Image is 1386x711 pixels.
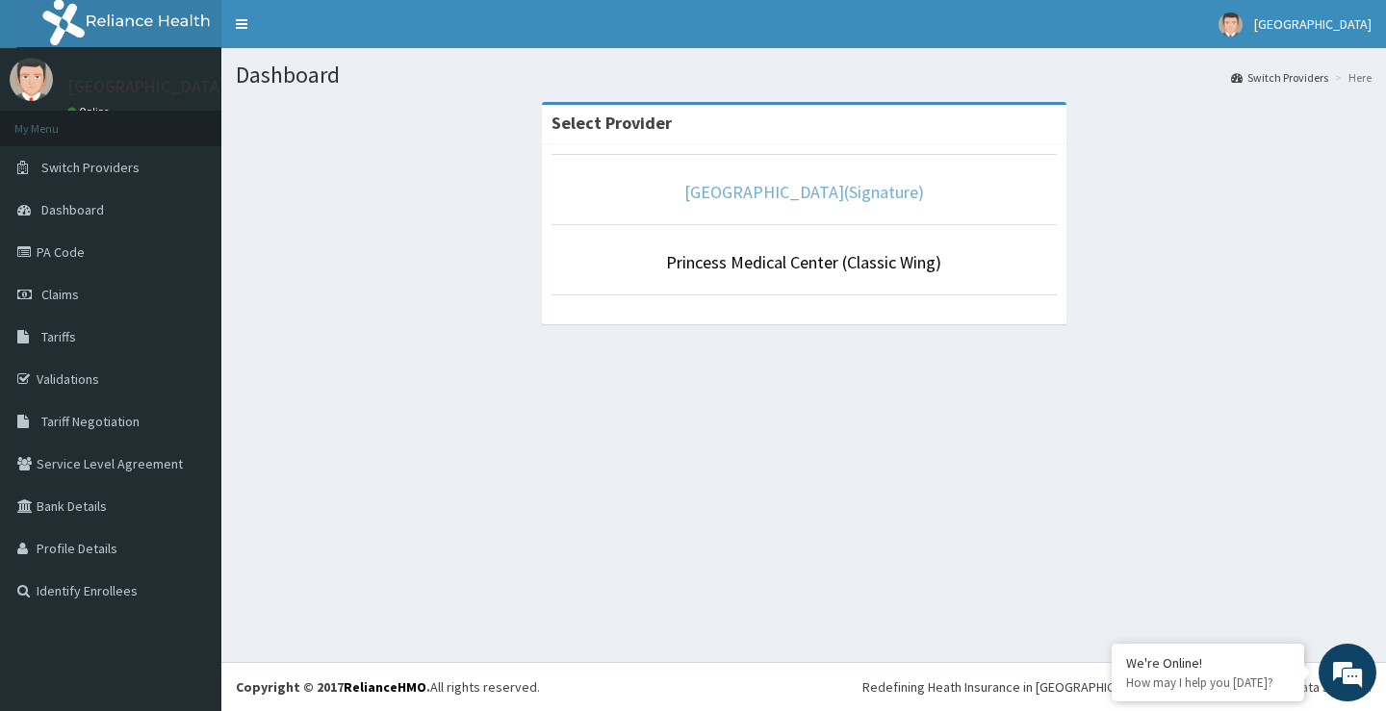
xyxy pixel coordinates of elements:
p: How may I help you today? [1126,674,1290,691]
li: Here [1330,69,1372,86]
a: Princess Medical Center (Classic Wing) [666,251,941,273]
a: Online [67,105,114,118]
a: [GEOGRAPHIC_DATA](Signature) [684,181,924,203]
strong: Select Provider [552,112,672,134]
div: Chat with us now [100,108,323,133]
textarea: Type your message and hit 'Enter' [10,492,367,559]
p: [GEOGRAPHIC_DATA] [67,78,226,95]
a: RelianceHMO [344,678,426,696]
footer: All rights reserved. [221,662,1386,711]
span: Claims [41,286,79,303]
span: [GEOGRAPHIC_DATA] [1254,15,1372,33]
span: Dashboard [41,201,104,218]
img: d_794563401_company_1708531726252_794563401 [36,96,78,144]
div: Minimize live chat window [316,10,362,56]
div: We're Online! [1126,654,1290,672]
span: We're online! [112,225,266,419]
span: Tariff Negotiation [41,413,140,430]
img: User Image [10,58,53,101]
a: Switch Providers [1231,69,1328,86]
h1: Dashboard [236,63,1372,88]
img: User Image [1219,13,1243,37]
strong: Copyright © 2017 . [236,678,430,696]
div: Redefining Heath Insurance in [GEOGRAPHIC_DATA] using Telemedicine and Data Science! [862,677,1372,697]
span: Switch Providers [41,159,140,176]
span: Tariffs [41,328,76,345]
